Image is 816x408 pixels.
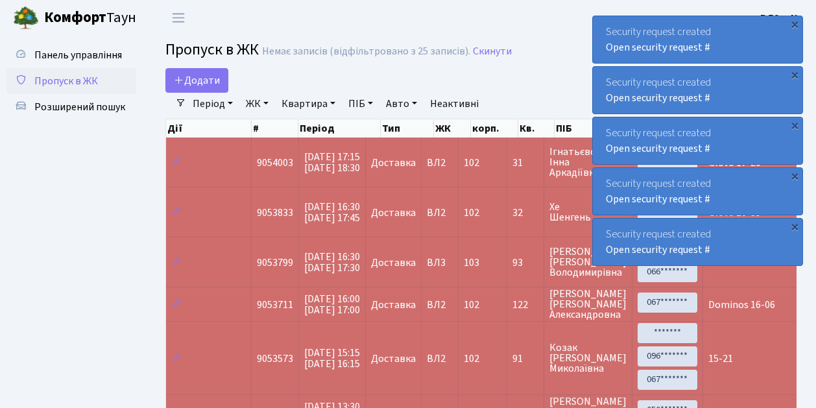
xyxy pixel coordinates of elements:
div: × [788,220,801,233]
span: 102 [464,298,479,312]
span: Пропуск в ЖК [34,74,98,88]
span: 122 [512,300,538,310]
a: Період [187,93,238,115]
span: Козак [PERSON_NAME] Миколаївна [549,342,627,374]
a: Open security request # [606,192,710,206]
div: × [788,18,801,30]
button: Переключити навігацію [162,7,195,29]
span: Панель управління [34,48,122,62]
a: ВЛ2 -. К. [760,10,800,26]
span: 91 [512,354,538,364]
span: Доставка [371,300,416,310]
th: Період [298,119,381,138]
span: ВЛ2 [427,300,453,310]
span: Доставка [371,208,416,218]
div: Security request created [593,16,802,63]
div: Security request created [593,117,802,164]
div: Security request created [593,219,802,265]
a: Панель управління [6,42,136,68]
th: корп. [471,119,518,138]
div: × [788,68,801,81]
a: ПІБ [343,93,378,115]
th: # [252,119,298,138]
span: 102 [464,156,479,170]
span: [DATE] 17:15 [DATE] 18:30 [304,150,360,175]
span: 9053833 [257,206,293,220]
span: ВЛ2 [427,158,453,168]
th: Дії [166,119,252,138]
span: 103 [464,256,479,270]
span: 9054003 [257,156,293,170]
span: [DATE] 16:30 [DATE] 17:30 [304,250,360,275]
span: [DATE] 16:30 [DATE] 17:45 [304,200,360,225]
a: Неактивні [425,93,484,115]
a: Розширений пошук [6,94,136,120]
span: Розширений пошук [34,100,125,114]
img: logo.png [13,5,39,31]
b: Комфорт [44,7,106,28]
span: 32 [512,208,538,218]
span: 15-21 [708,352,733,366]
a: ЖК [241,93,274,115]
th: ПІБ [555,119,643,138]
span: [PERSON_NAME] [PERSON_NAME] Александровна [549,289,627,320]
span: [DATE] 15:15 [DATE] 16:15 [304,346,360,371]
span: ВЛ3 [427,258,453,268]
a: Open security request # [606,243,710,257]
a: Авто [381,93,422,115]
span: 102 [464,352,479,366]
a: Квартира [276,93,341,115]
span: ВЛ2 [427,208,453,218]
div: Security request created [593,168,802,215]
span: 9053711 [257,298,293,312]
span: 9053573 [257,352,293,366]
a: Open security request # [606,40,710,54]
b: ВЛ2 -. К. [760,11,800,25]
span: ВЛ2 [427,354,453,364]
span: 31 [512,158,538,168]
span: Пропуск в ЖК [165,38,259,61]
span: Доставка [371,354,416,364]
a: Open security request # [606,141,710,156]
span: Хе Шенгень [549,202,627,222]
span: Ігнатьєвська Інна Аркадіївна [549,147,627,178]
th: Тип [381,119,434,138]
span: Додати [174,73,220,88]
a: Open security request # [606,91,710,105]
a: Скинути [473,45,512,58]
span: Доставка [371,158,416,168]
a: Пропуск в ЖК [6,68,136,94]
span: Доставка [371,258,416,268]
div: × [788,119,801,132]
span: 102 [464,206,479,220]
div: Security request created [593,67,802,114]
th: Кв. [518,119,555,138]
div: Немає записів (відфільтровано з 25 записів). [262,45,470,58]
span: Dominos 16-06 [708,298,775,312]
span: Таун [44,7,136,29]
div: × [788,169,801,182]
span: 9053799 [257,256,293,270]
span: 93 [512,258,538,268]
th: ЖК [434,119,471,138]
span: [PERSON_NAME] [PERSON_NAME] Володимирівна [549,246,627,278]
span: [DATE] 16:00 [DATE] 17:00 [304,292,360,317]
a: Додати [165,68,228,93]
